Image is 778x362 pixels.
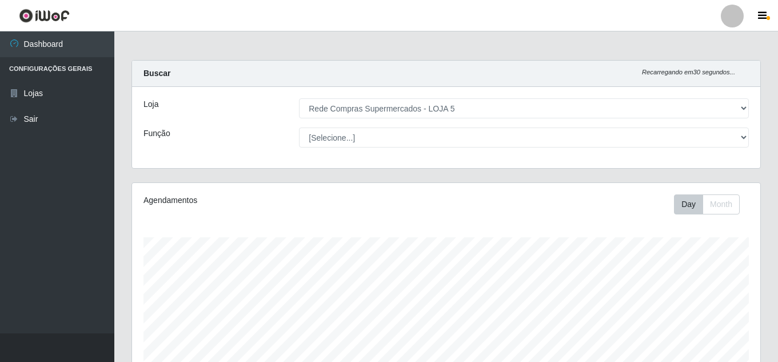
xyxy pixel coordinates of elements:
[143,194,386,206] div: Agendamentos
[703,194,740,214] button: Month
[674,194,749,214] div: Toolbar with button groups
[143,128,170,140] label: Função
[642,69,735,75] i: Recarregando em 30 segundos...
[674,194,703,214] button: Day
[674,194,740,214] div: First group
[143,69,170,78] strong: Buscar
[19,9,70,23] img: CoreUI Logo
[143,98,158,110] label: Loja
